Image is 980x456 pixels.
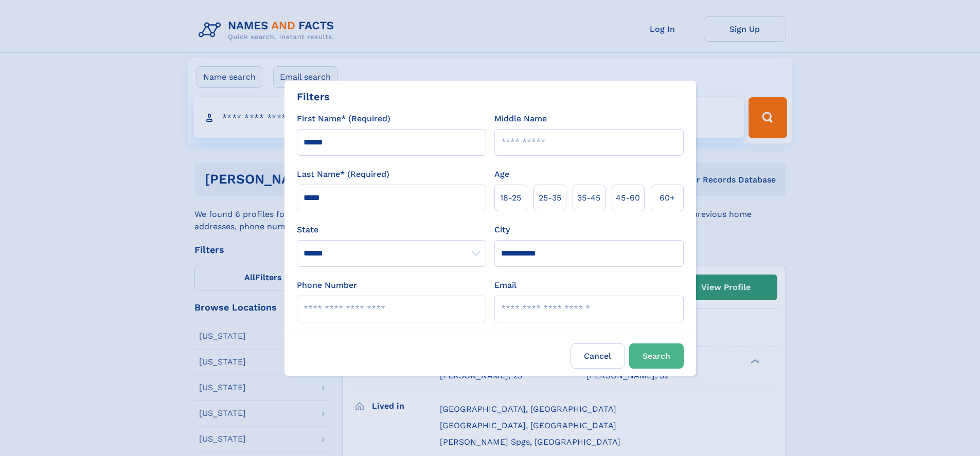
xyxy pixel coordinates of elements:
[539,192,561,204] span: 25‑35
[297,224,486,236] label: State
[577,192,600,204] span: 35‑45
[500,192,521,204] span: 18‑25
[297,279,357,291] label: Phone Number
[297,89,330,104] div: Filters
[494,279,516,291] label: Email
[494,113,547,125] label: Middle Name
[571,343,625,369] label: Cancel
[297,113,390,125] label: First Name* (Required)
[629,343,684,369] button: Search
[660,192,675,204] span: 60+
[494,168,509,180] label: Age
[494,224,510,236] label: City
[616,192,640,204] span: 45‑60
[297,168,389,180] label: Last Name* (Required)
